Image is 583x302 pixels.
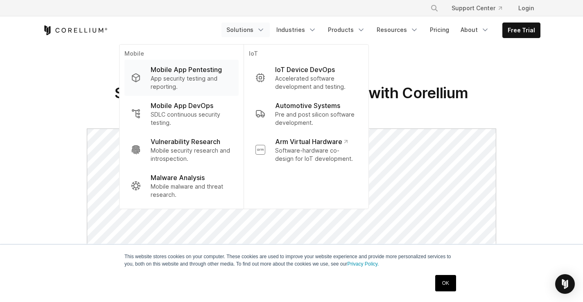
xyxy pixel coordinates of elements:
[115,84,468,102] span: Solutions for Mobile App Pentesting with Corellium
[151,137,220,146] p: Vulnerability Research
[124,253,459,268] p: This website stores cookies on your computer. These cookies are used to improve your website expe...
[512,1,540,16] a: Login
[427,1,442,16] button: Search
[275,110,357,127] p: Pre and post silicon software development.
[503,23,540,38] a: Free Trial
[151,74,232,91] p: App security testing and reporting.
[249,60,364,96] a: IoT Device DevOps Accelerated software development and testing.
[151,65,222,74] p: Mobile App Pentesting
[124,60,239,96] a: Mobile App Pentesting App security testing and reporting.
[124,50,239,60] p: Mobile
[275,137,348,146] p: Arm Virtual Hardware
[323,23,370,37] a: Products
[249,96,364,132] a: Automotive Systems Pre and post silicon software development.
[124,132,239,168] a: Vulnerability Research Mobile security research and introspection.
[249,132,364,168] a: Arm Virtual Hardware Software-hardware co-design for IoT development.
[151,146,232,163] p: Mobile security research and introspection.
[43,25,108,35] a: Corellium Home
[151,101,213,110] p: Mobile App DevOps
[275,74,357,91] p: Accelerated software development and testing.
[372,23,423,37] a: Resources
[456,23,494,37] a: About
[275,101,340,110] p: Automotive Systems
[124,168,239,204] a: Malware Analysis Mobile malware and threat research.
[347,261,379,267] a: Privacy Policy.
[435,275,456,291] a: OK
[275,146,357,163] p: Software-hardware co-design for IoT development.
[221,23,540,38] div: Navigation Menu
[425,23,454,37] a: Pricing
[151,183,232,199] p: Mobile malware and threat research.
[271,23,321,37] a: Industries
[275,65,335,74] p: IoT Device DevOps
[555,274,575,294] div: Open Intercom Messenger
[249,50,364,60] p: IoT
[151,173,205,183] p: Malware Analysis
[420,1,540,16] div: Navigation Menu
[124,96,239,132] a: Mobile App DevOps SDLC continuous security testing.
[221,23,270,37] a: Solutions
[445,1,508,16] a: Support Center
[151,110,232,127] p: SDLC continuous security testing.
